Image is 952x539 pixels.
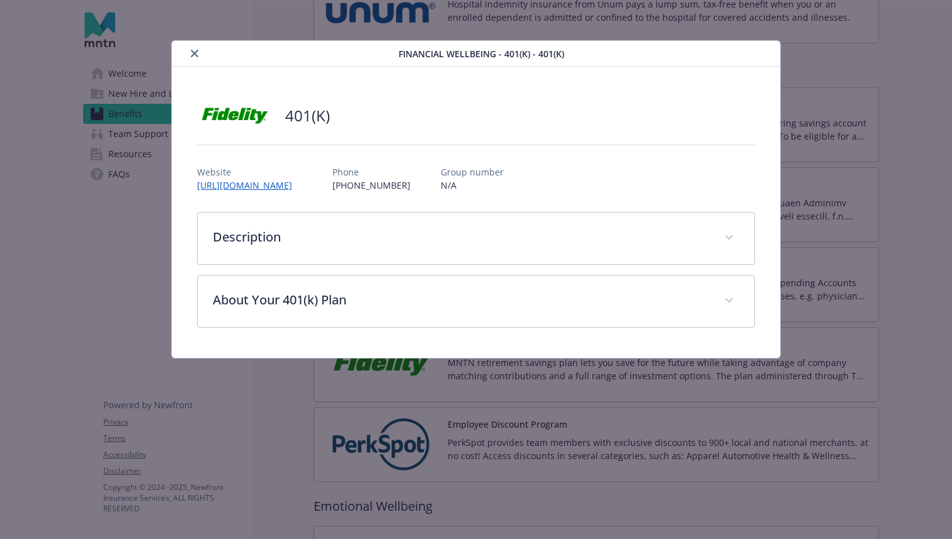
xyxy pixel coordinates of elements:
p: Website [197,165,302,179]
div: Description [198,213,754,264]
a: [URL][DOMAIN_NAME] [197,179,302,191]
button: close [187,46,202,61]
div: About Your 401(k) Plan [198,275,754,327]
div: details for plan Financial Wellbeing - 401(K) - 401(k) [95,40,857,358]
h2: 401(K) [285,105,330,126]
p: Description [213,228,709,247]
p: About Your 401(k) Plan [213,291,709,309]
p: Group number [441,165,504,179]
p: N/A [441,179,504,192]
img: Fidelity Investments [197,97,273,135]
span: Financial Wellbeing - 401(K) - 401(k) [399,47,564,60]
p: [PHONE_NUMBER] [332,179,411,192]
p: Phone [332,165,411,179]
